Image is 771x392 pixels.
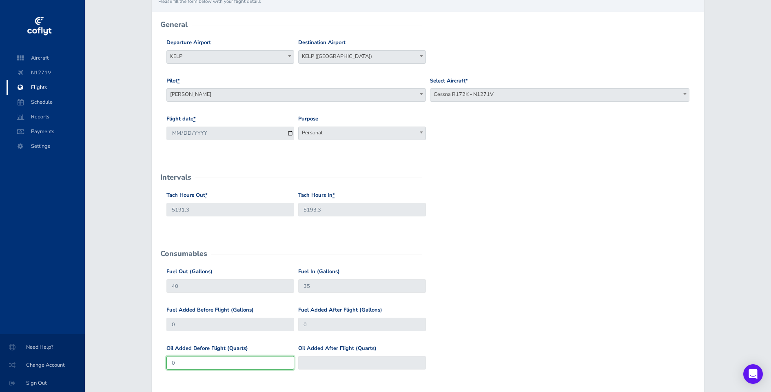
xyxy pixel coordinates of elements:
[15,65,77,80] span: N1271V
[298,306,382,314] label: Fuel Added After Flight (Gallons)
[15,124,77,139] span: Payments
[166,344,248,353] label: Oil Added Before Flight (Quarts)
[205,192,208,199] abbr: required
[298,38,346,47] label: Destination Airport
[166,115,196,123] label: Flight date
[193,115,196,122] abbr: required
[332,192,335,199] abbr: required
[166,267,213,276] label: Fuel Out (Gallons)
[10,376,75,390] span: Sign Out
[167,89,425,100] span: Jay Byrum
[166,38,211,47] label: Departure Airport
[15,109,77,124] span: Reports
[160,174,191,181] h2: Intervals
[167,51,294,62] span: KELP
[465,77,468,85] abbr: required
[299,127,425,138] span: Personal
[15,95,77,109] span: Schedule
[430,89,689,100] span: Cessna R172K - N1271V
[298,127,426,140] span: Personal
[298,267,340,276] label: Fuel In (Gallons)
[166,306,254,314] label: Fuel Added Before Flight (Gallons)
[166,77,180,85] label: Pilot
[298,344,377,353] label: Oil Added After Flight (Quarts)
[430,77,468,85] label: Select Aircraft
[160,21,188,28] h2: General
[160,250,207,257] h2: Consumables
[10,358,75,372] span: Change Account
[298,50,426,64] span: KELP (El Paso International Airport)
[26,14,53,39] img: coflyt logo
[10,340,75,354] span: Need Help?
[177,77,180,85] abbr: required
[166,88,426,102] span: Jay Byrum
[743,364,763,384] div: Open Intercom Messenger
[298,115,318,123] label: Purpose
[15,51,77,65] span: Aircraft
[15,139,77,154] span: Settings
[299,51,425,62] span: KELP (El Paso International Airport)
[15,80,77,95] span: Flights
[430,88,689,102] span: Cessna R172K - N1271V
[298,191,335,200] label: Tach Hours In
[166,191,208,200] label: Tach Hours Out
[166,50,294,64] span: KELP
